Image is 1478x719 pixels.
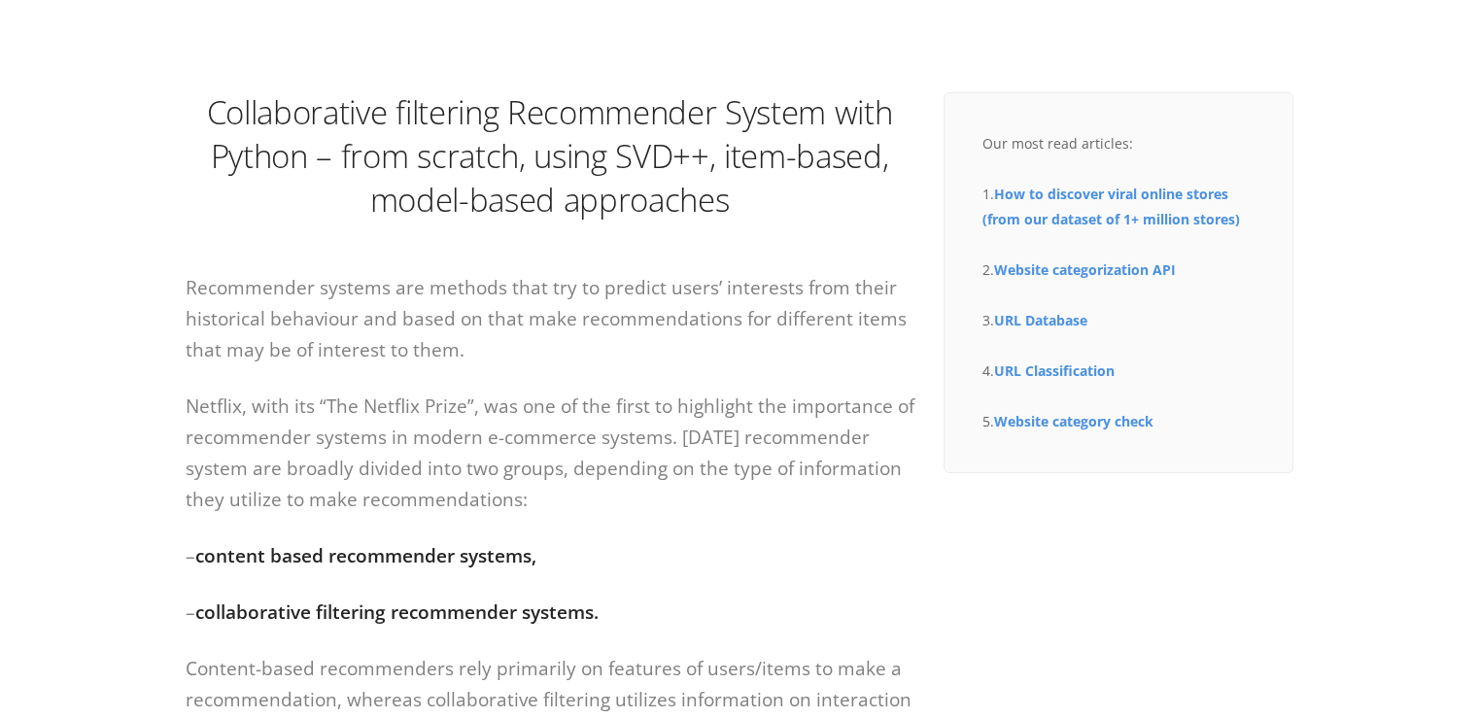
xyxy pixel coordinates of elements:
p: – [186,597,914,628]
p: Netflix, with its “The Netflix Prize”, was one of the first to highlight the importance of recomm... [186,391,914,515]
a: How to discover viral online stores (from our dataset of 1+ million stores) [982,185,1240,228]
div: Our most read articles: 1. 2. 3. 4. 5. [982,131,1255,434]
a: Website categorization API [994,260,1176,279]
strong: collaborative filtering recommender systems. [195,599,599,625]
p: Recommender systems are methods that try to predict users’ interests from their historical behavi... [186,272,914,365]
a: Website category check [994,412,1153,430]
a: URL Classification [994,361,1115,380]
a: URL Database [994,311,1087,329]
strong: content based recommender systems, [195,543,536,568]
p: – [186,540,914,571]
h1: Collaborative filtering Recommender System with Python – from scratch, using SVD++, item-based, m... [186,90,914,222]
